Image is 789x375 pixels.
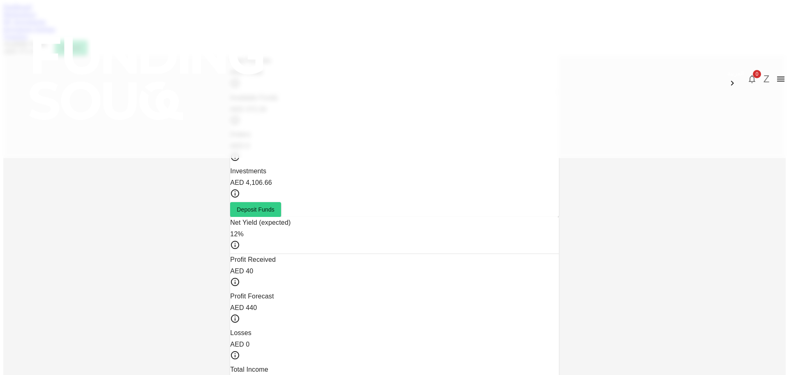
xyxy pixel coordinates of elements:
span: 0 [753,70,761,78]
span: Profit Received [230,256,276,263]
span: Investments [230,168,266,175]
div: AED 440 [230,302,558,314]
div: AED 40 [230,266,558,277]
button: 0 [744,71,760,87]
span: Net Yield (expected) [230,219,291,226]
span: Total Income [230,366,268,373]
span: Profit Forecast [230,293,274,300]
button: Deposit Funds [230,202,281,217]
div: AED 4,106.66 [230,177,558,189]
span: العربية [727,70,744,77]
button: Z [760,73,773,85]
div: AED 0 [230,339,558,350]
span: Losses [230,329,251,336]
div: 12% [230,228,558,240]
